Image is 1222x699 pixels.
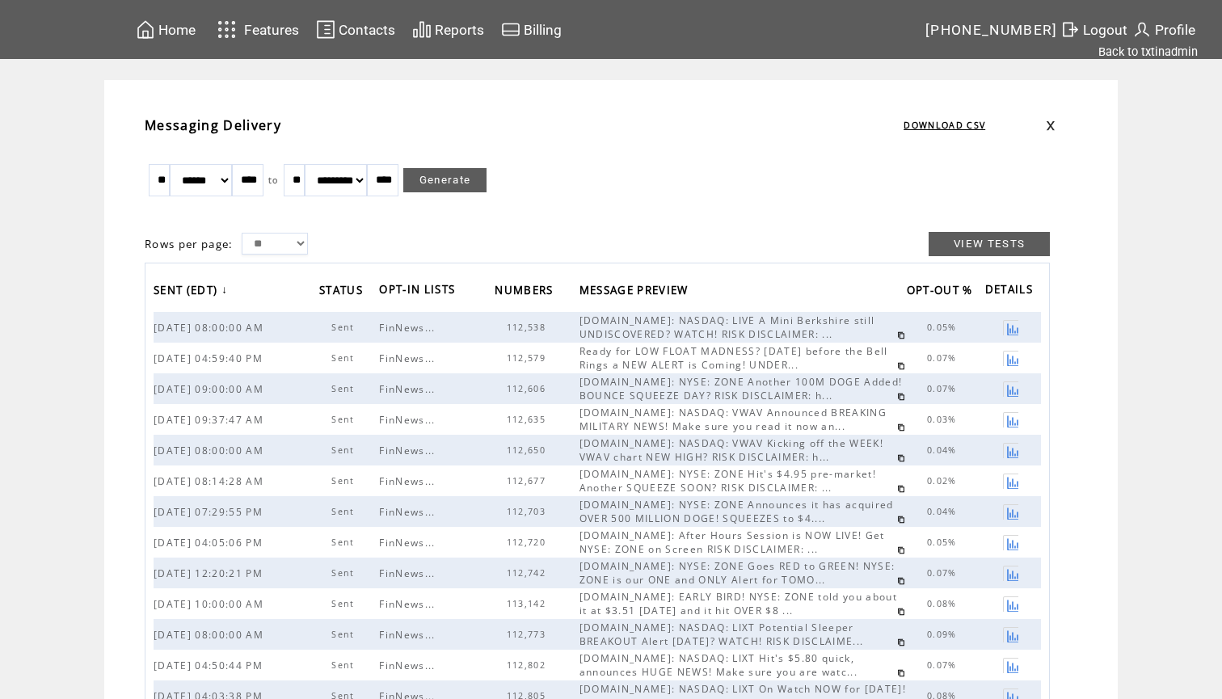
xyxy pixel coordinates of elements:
span: FinNews... [379,352,439,365]
span: 0.07% [927,567,961,579]
span: 112,606 [507,383,550,394]
span: [DATE] 09:37:47 AM [154,413,268,427]
span: [DATE] 10:00:00 AM [154,597,268,611]
span: NUMBERS [495,279,557,305]
span: 0.05% [927,537,961,548]
span: [PHONE_NUMBER] [925,22,1058,38]
img: profile.svg [1132,19,1152,40]
span: 112,650 [507,444,550,456]
span: [DATE] 04:59:40 PM [154,352,267,365]
span: [DATE] 09:00:00 AM [154,382,268,396]
span: 112,579 [507,352,550,364]
span: 112,635 [507,414,550,425]
span: [DOMAIN_NAME]: NASDAQ: LIXT Potential Sleeper BREAKOUT Alert [DATE]? WATCH! RISK DISCLAIME... [579,621,868,648]
span: [DATE] 08:00:00 AM [154,628,268,642]
span: FinNews... [379,659,439,672]
a: Profile [1130,17,1198,42]
a: DOWNLOAD CSV [904,120,985,131]
span: Sent [331,383,358,394]
a: Contacts [314,17,398,42]
a: VIEW TESTS [929,232,1050,256]
span: FinNews... [379,382,439,396]
span: [DOMAIN_NAME]: NYSE: ZONE Another 100M DOGE Added! BOUNCE SQUEEZE DAY? RISK DISCLAIMER: h... [579,375,903,402]
a: Reports [410,17,487,42]
img: contacts.svg [316,19,335,40]
a: Logout [1058,17,1130,42]
a: Features [210,14,301,45]
span: Sent [331,475,358,486]
span: FinNews... [379,474,439,488]
span: [DOMAIN_NAME]: NASDAQ: VWAV Kicking off the WEEK! VWAV chart NEW HIGH? RISK DISCLAIMER: h... [579,436,883,464]
span: 0.07% [927,383,961,394]
span: 112,538 [507,322,550,333]
span: 113,142 [507,598,550,609]
span: FinNews... [379,413,439,427]
span: [DATE] 12:20:21 PM [154,566,267,580]
span: DETAILS [985,278,1037,305]
span: Sent [331,629,358,640]
span: 112,773 [507,629,550,640]
span: SENT (EDT) [154,279,221,305]
span: [DOMAIN_NAME]: NASDAQ: LIVE A Mini Berkshire still UNDISCOVERED? WATCH! RISK DISCLAIMER: ... [579,314,875,341]
span: FinNews... [379,566,439,580]
a: Generate [403,168,487,192]
span: [DOMAIN_NAME]: EARLY BIRD! NYSE: ZONE told you about it at $3.51 [DATE] and it hit OVER $8 ... [579,590,897,617]
span: Sent [331,659,358,671]
span: 0.08% [927,598,961,609]
span: to [268,175,279,186]
span: Profile [1155,22,1195,38]
span: 112,802 [507,659,550,671]
span: Rows per page: [145,237,234,251]
img: exit.svg [1060,19,1080,40]
span: FinNews... [379,628,439,642]
a: Billing [499,17,564,42]
a: MESSAGE PREVIEW [579,278,697,305]
span: 0.04% [927,444,961,456]
span: OPT-IN LISTS [379,278,459,305]
a: Back to txtinadmin [1098,44,1198,59]
span: Logout [1083,22,1127,38]
span: 0.07% [927,352,961,364]
span: [DOMAIN_NAME]: NASDAQ: VWAV Announced BREAKING MILITARY NEWS! Make sure you read it now an... [579,406,887,433]
a: OPT-OUT % [907,278,981,305]
span: [DATE] 08:14:28 AM [154,474,268,488]
span: Sent [331,598,358,609]
span: Sent [331,352,358,364]
span: Sent [331,414,358,425]
span: [DOMAIN_NAME]: NYSE: ZONE Goes RED to GREEN! NYSE: ZONE is our ONE and ONLY Alert for TOMO... [579,559,895,587]
span: 0.04% [927,506,961,517]
span: MESSAGE PREVIEW [579,279,693,305]
span: FinNews... [379,444,439,457]
span: 0.03% [927,414,961,425]
span: [DATE] 08:00:00 AM [154,444,268,457]
span: FinNews... [379,321,439,335]
img: creidtcard.svg [501,19,520,40]
span: Home [158,22,196,38]
span: 0.09% [927,629,961,640]
span: Sent [331,567,358,579]
span: Reports [435,22,484,38]
span: [DOMAIN_NAME]: NYSE: ZONE Announces it has acquired OVER 500 MILLION DOGE! SQUEEZES to $4.... [579,498,894,525]
span: [DATE] 08:00:00 AM [154,321,268,335]
span: 112,720 [507,537,550,548]
span: [DATE] 04:05:06 PM [154,536,267,550]
a: STATUS [319,278,371,305]
span: Messaging Delivery [145,116,281,134]
span: Sent [331,506,358,517]
span: 112,703 [507,506,550,517]
a: Home [133,17,198,42]
span: [DATE] 07:29:55 PM [154,505,267,519]
span: 0.05% [927,322,961,333]
span: FinNews... [379,505,439,519]
span: [DATE] 04:50:44 PM [154,659,267,672]
span: 0.07% [927,659,961,671]
span: 112,677 [507,475,550,486]
span: [DOMAIN_NAME]: After Hours Session is NOW LIVE! Get NYSE: ZONE on Screen RISK DISCLAIMER: ... [579,528,885,556]
span: Ready for LOW FLOAT MADNESS? [DATE] before the Bell Rings a NEW ALERT is Coming! UNDER... [579,344,888,372]
a: SENT (EDT)↓ [154,278,232,305]
span: Sent [331,444,358,456]
span: Features [244,22,299,38]
span: 0.02% [927,475,961,486]
span: STATUS [319,279,367,305]
span: OPT-OUT % [907,279,977,305]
